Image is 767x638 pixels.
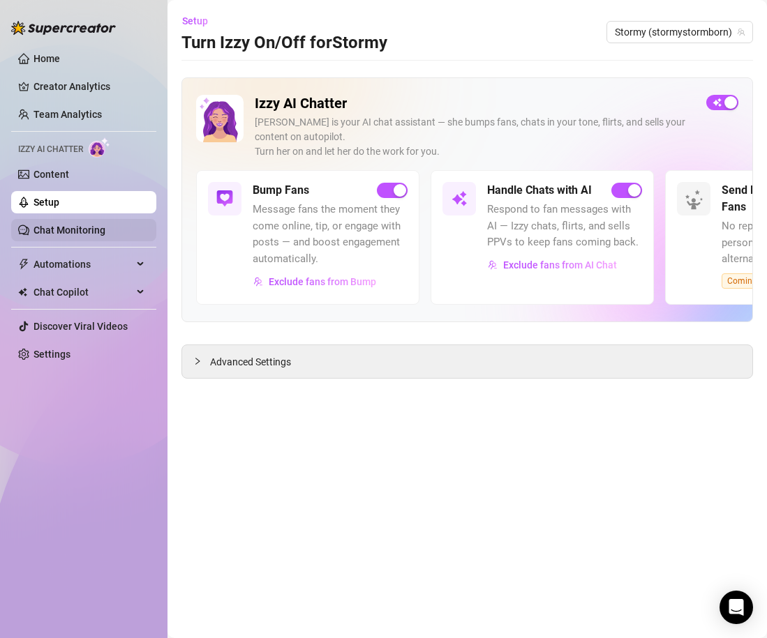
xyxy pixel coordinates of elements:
span: thunderbolt [18,259,29,270]
span: team [737,28,745,36]
h5: Bump Fans [253,182,309,199]
img: Chat Copilot [18,287,27,297]
span: Exclude fans from AI Chat [503,259,617,271]
span: Advanced Settings [210,354,291,370]
h3: Turn Izzy On/Off for Stormy [181,32,387,54]
span: Setup [182,15,208,26]
a: Content [33,169,69,180]
span: Chat Copilot [33,281,133,303]
img: silent-fans-ppv-o-N6Mmdf.svg [685,190,707,212]
a: Chat Monitoring [33,225,105,236]
img: svg%3e [488,260,498,270]
span: Respond to fan messages with AI — Izzy chats, flirts, and sells PPVs to keep fans coming back. [487,202,642,251]
a: Discover Viral Videos [33,321,128,332]
span: Stormy (stormystormborn) [615,22,745,43]
button: Exclude fans from Bump [253,271,377,293]
button: Exclude fans from AI Chat [487,254,618,276]
span: Automations [33,253,133,275]
img: AI Chatter [89,137,110,158]
span: Exclude fans from Bump [269,276,376,287]
button: Setup [181,10,219,32]
a: Settings [33,349,70,360]
span: Message fans the moment they come online, tip, or engage with posts — and boost engagement automa... [253,202,408,267]
span: Izzy AI Chatter [18,143,83,156]
img: logo-BBDzfeDw.svg [11,21,116,35]
a: Home [33,53,60,64]
img: svg%3e [451,190,468,207]
div: [PERSON_NAME] is your AI chat assistant — she bumps fans, chats in your tone, flirts, and sells y... [255,115,695,159]
img: svg%3e [253,277,263,287]
span: collapsed [193,357,202,365]
div: Open Intercom Messenger [720,591,753,624]
img: svg%3e [216,190,233,207]
a: Setup [33,197,59,208]
a: Creator Analytics [33,75,145,98]
img: Izzy AI Chatter [196,95,244,142]
h5: Handle Chats with AI [487,182,592,199]
h2: Izzy AI Chatter [255,95,695,112]
a: Team Analytics [33,109,102,120]
div: collapsed [193,354,210,369]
